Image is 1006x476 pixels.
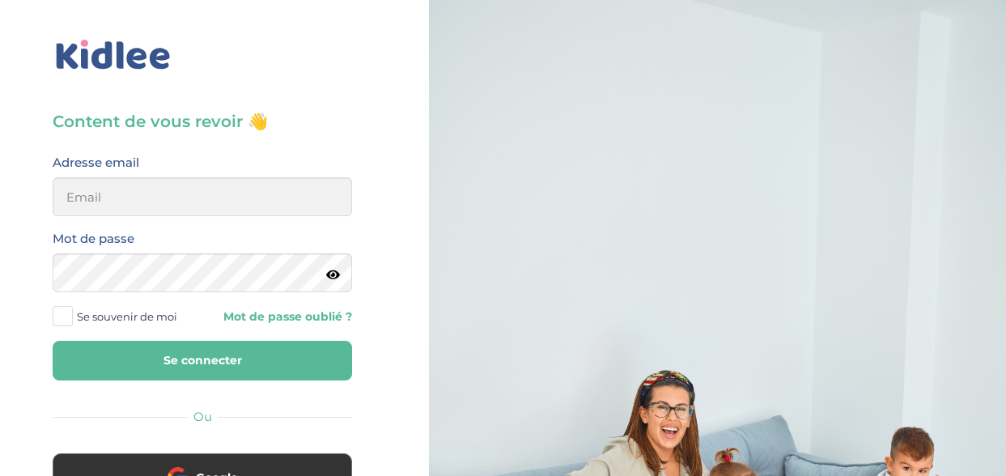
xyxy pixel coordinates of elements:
button: Se connecter [53,341,352,380]
span: Se souvenir de moi [77,306,177,327]
img: logo_kidlee_bleu [53,36,174,74]
label: Adresse email [53,152,139,173]
input: Email [53,177,352,216]
span: Ou [193,409,212,424]
label: Mot de passe [53,228,134,249]
h3: Content de vous revoir 👋 [53,110,352,133]
a: Mot de passe oublié ? [214,309,352,325]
